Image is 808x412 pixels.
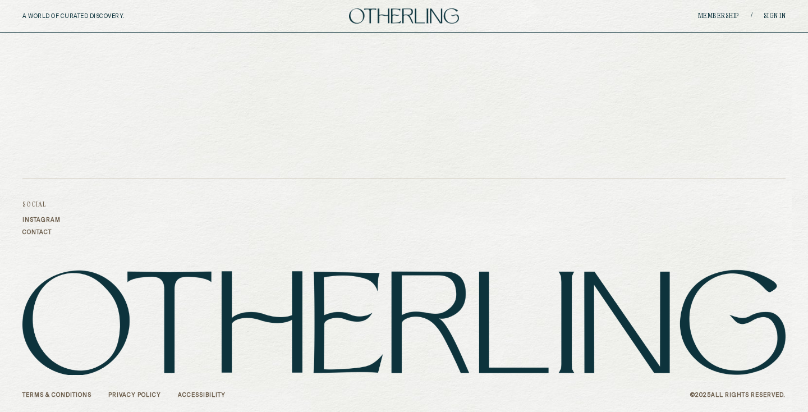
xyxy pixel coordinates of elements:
[178,392,226,399] a: Accessibility
[22,13,173,20] h5: A WORLD OF CURATED DISCOVERY.
[690,392,786,399] p: © 2025 All Rights Reserved.
[22,217,61,223] a: Instagram
[108,392,161,399] a: Privacy Policy
[22,392,91,399] a: Terms & Conditions
[22,269,786,375] img: logo
[349,8,459,24] img: logo
[764,13,786,20] a: Sign in
[22,202,61,208] h3: Social
[698,13,740,20] a: Membership
[751,12,752,20] span: /
[22,229,61,236] a: Contact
